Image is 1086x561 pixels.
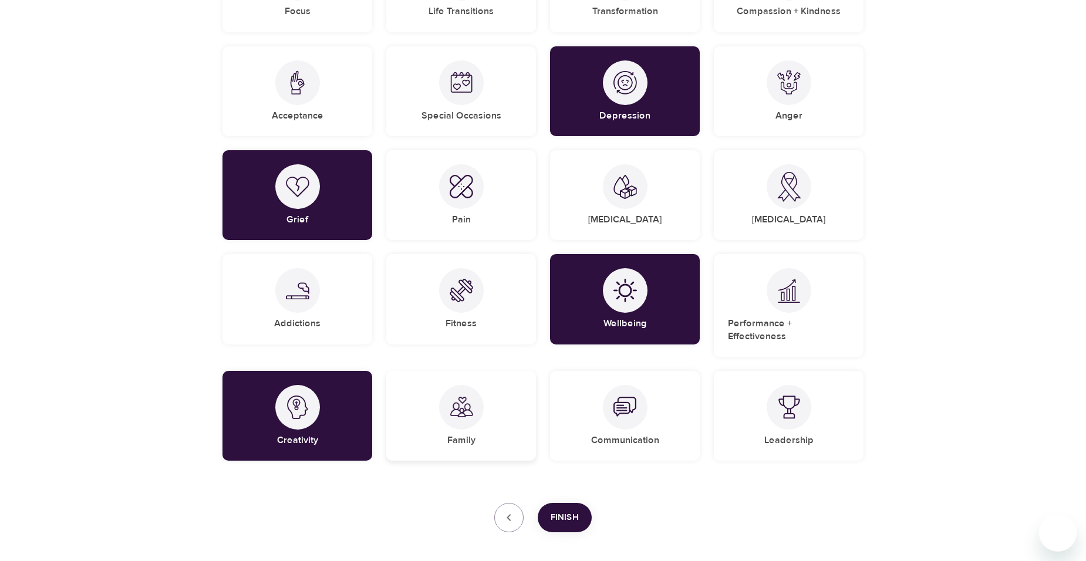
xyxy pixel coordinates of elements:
[452,214,471,226] h5: Pain
[588,214,662,226] h5: [MEDICAL_DATA]
[386,46,536,136] div: Special OccasionsSpecial Occasions
[777,279,801,303] img: Performance + Effectiveness
[222,46,372,136] div: AcceptanceAcceptance
[714,150,864,240] div: Cancer[MEDICAL_DATA]
[286,282,309,299] img: Addictions
[222,254,372,344] div: AddictionsAddictions
[714,46,864,136] div: AngerAnger
[592,5,658,18] h5: Transformation
[450,279,473,302] img: Fitness
[285,5,311,18] h5: Focus
[777,172,801,202] img: Cancer
[277,434,318,447] h5: Creativity
[429,5,494,18] h5: Life Transitions
[222,371,372,461] div: CreativityCreativity
[599,110,650,122] h5: Depression
[737,5,841,18] h5: Compassion + Kindness
[421,110,501,122] h5: Special Occasions
[386,371,536,461] div: FamilyFamily
[272,110,323,122] h5: Acceptance
[286,396,309,419] img: Creativity
[550,371,700,461] div: CommunicationCommunication
[286,176,309,197] img: Grief
[450,71,473,94] img: Special Occasions
[286,70,309,94] img: Acceptance
[386,150,536,240] div: PainPain
[386,254,536,344] div: FitnessFitness
[446,317,477,330] h5: Fitness
[550,254,700,344] div: WellbeingWellbeing
[752,214,826,226] h5: [MEDICAL_DATA]
[728,317,849,343] h5: Performance + Effectiveness
[538,503,592,532] button: Finish
[613,279,637,302] img: Wellbeing
[714,371,864,461] div: LeadershipLeadership
[591,434,659,447] h5: Communication
[450,175,473,198] img: Pain
[613,396,637,419] img: Communication
[551,510,579,525] span: Finish
[274,317,321,330] h5: Addictions
[775,110,802,122] h5: Anger
[603,317,647,330] h5: Wellbeing
[714,254,864,357] div: Performance + EffectivenessPerformance + Effectiveness
[1039,514,1077,552] iframe: Button to launch messaging window
[613,174,637,200] img: Diabetes
[777,70,801,94] img: Anger
[222,150,372,240] div: GriefGrief
[613,71,637,94] img: Depression
[286,214,308,226] h5: Grief
[764,434,814,447] h5: Leadership
[447,434,475,447] h5: Family
[550,46,700,136] div: DepressionDepression
[450,396,473,419] img: Family
[550,150,700,240] div: Diabetes[MEDICAL_DATA]
[777,396,801,419] img: Leadership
